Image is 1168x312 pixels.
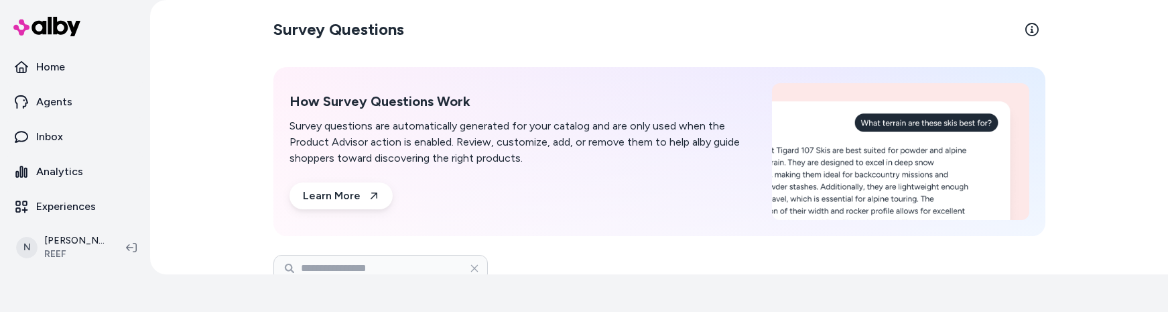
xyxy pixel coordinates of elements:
[36,129,63,145] p: Inbox
[289,183,393,209] a: Learn More
[772,83,1029,220] img: How Survey Questions Work
[44,234,105,248] p: [PERSON_NAME]
[36,199,96,215] p: Experiences
[289,93,756,110] h2: How Survey Questions Work
[8,226,115,269] button: N[PERSON_NAME]REEF
[5,51,145,83] a: Home
[36,59,65,75] p: Home
[36,164,83,180] p: Analytics
[5,156,145,188] a: Analytics
[16,237,38,258] span: N
[289,118,756,166] p: Survey questions are automatically generated for your catalog and are only used when the Product ...
[5,121,145,153] a: Inbox
[5,86,145,118] a: Agents
[273,19,404,40] h2: Survey Questions
[5,191,145,223] a: Experiences
[44,248,105,261] span: REEF
[13,17,80,36] img: alby Logo
[36,94,72,110] p: Agents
